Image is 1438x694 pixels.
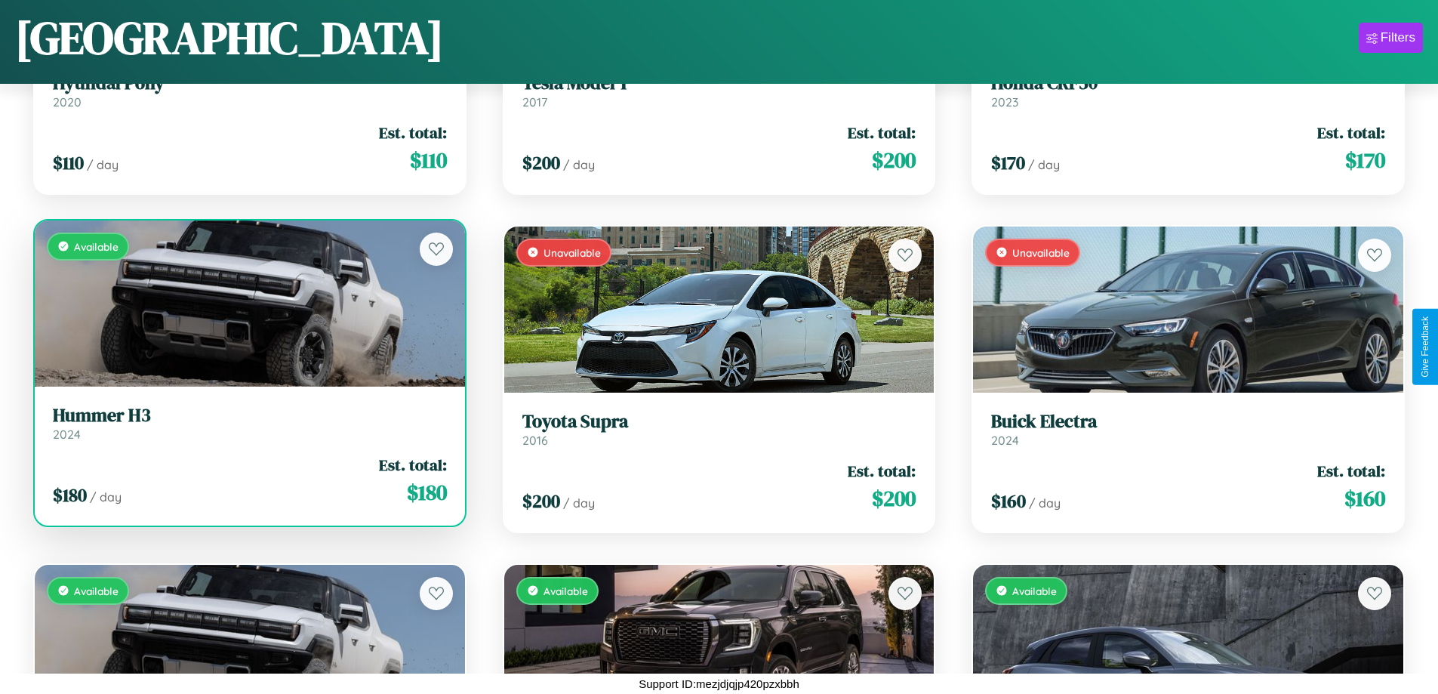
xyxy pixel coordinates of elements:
div: Give Feedback [1420,316,1430,378]
span: Est. total: [379,122,447,143]
span: / day [563,157,595,172]
a: Buick Electra2024 [991,411,1385,448]
span: Available [74,585,119,597]
button: Filters [1359,23,1423,53]
span: 2024 [991,433,1019,448]
a: Honda CRF502023 [991,72,1385,109]
span: / day [87,157,119,172]
span: Est. total: [379,454,447,476]
span: $ 160 [991,489,1026,514]
h1: [GEOGRAPHIC_DATA] [15,7,444,69]
h3: Toyota Supra [522,411,916,433]
span: Available [543,585,588,597]
a: Toyota Supra2016 [522,411,916,448]
span: $ 170 [991,150,1025,175]
span: / day [1028,157,1060,172]
span: Available [74,240,119,253]
div: Filters [1381,30,1415,45]
h3: Tesla Model Y [522,72,916,94]
a: Tesla Model Y2017 [522,72,916,109]
h3: Honda CRF50 [991,72,1385,94]
span: $ 160 [1344,483,1385,514]
span: 2016 [522,433,548,448]
span: $ 200 [522,489,560,514]
span: / day [563,495,595,510]
p: Support ID: mezjdjqjp420pzxbbh [639,674,799,694]
span: $ 110 [53,150,84,175]
span: 2023 [991,94,1018,109]
span: 2017 [522,94,547,109]
h3: Hummer H3 [53,405,447,427]
span: / day [90,489,122,504]
span: $ 170 [1345,145,1385,175]
span: $ 180 [53,483,87,507]
span: 2024 [53,427,81,442]
span: $ 200 [522,150,560,175]
span: Unavailable [543,246,601,259]
h3: Hyundai Pony [53,72,447,94]
span: / day [1029,495,1061,510]
h3: Buick Electra [991,411,1385,433]
span: Est. total: [1317,122,1385,143]
a: Hummer H32024 [53,405,447,442]
span: Est. total: [848,122,916,143]
span: Unavailable [1012,246,1070,259]
span: $ 180 [407,477,447,507]
span: 2020 [53,94,82,109]
span: Est. total: [1317,460,1385,482]
span: $ 110 [410,145,447,175]
span: Available [1012,585,1057,597]
span: Est. total: [848,460,916,482]
a: Hyundai Pony2020 [53,72,447,109]
span: $ 200 [872,145,916,175]
span: $ 200 [872,483,916,514]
